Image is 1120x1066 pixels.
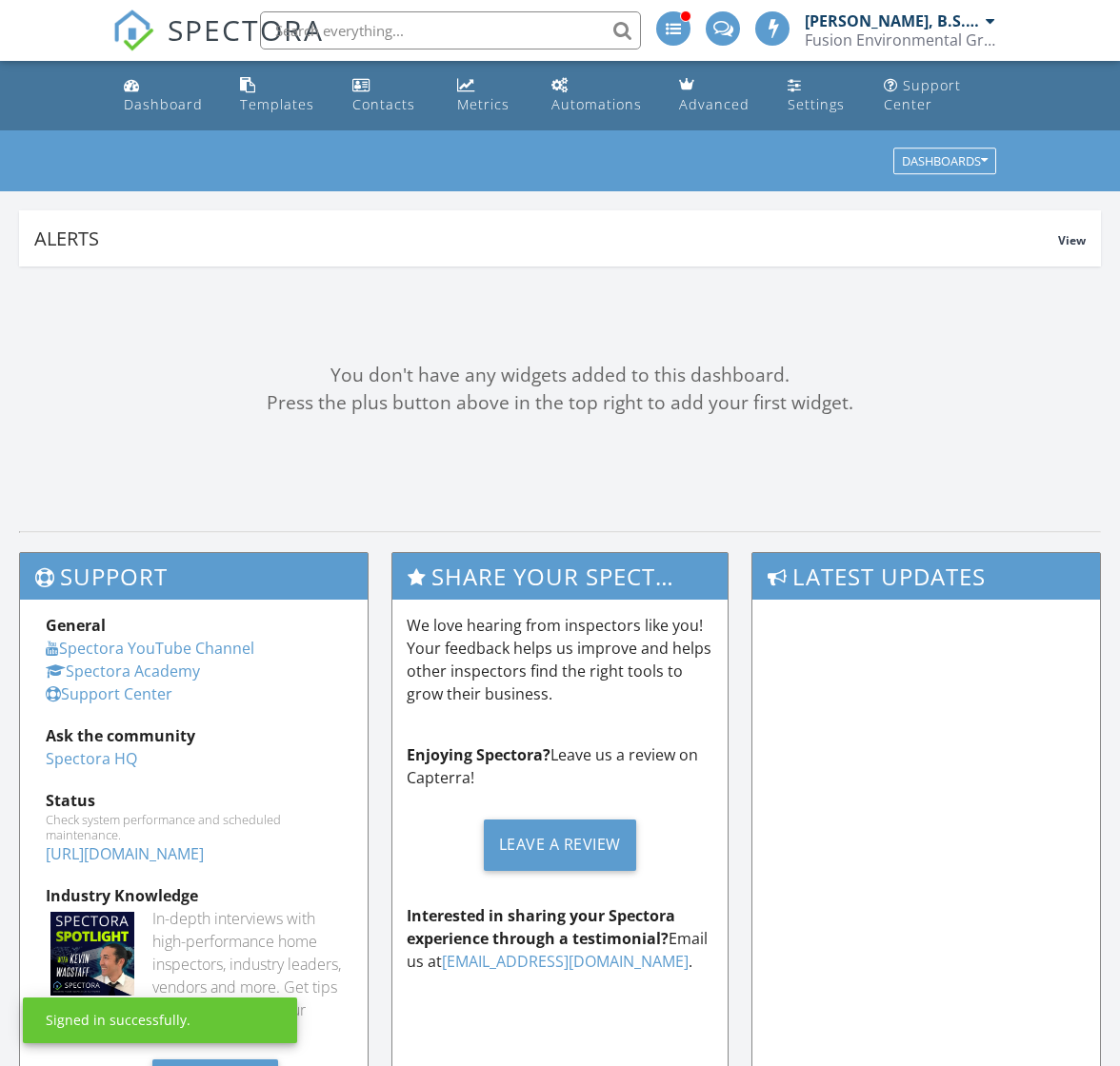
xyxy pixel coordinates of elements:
[902,155,988,168] div: Dashboards
[407,744,550,765] strong: Enjoying Spectora?
[46,789,342,812] div: Status
[168,10,324,49] span: SPECTORA
[484,819,636,871] div: Leave a Review
[112,10,154,51] img: The Best Home Inspection Software - Spectora
[20,553,368,600] h3: Support
[46,638,254,659] a: Spectora YouTube Channel
[876,69,1005,123] a: Support Center
[442,951,689,972] a: [EMAIL_ADDRESS][DOMAIN_NAME]
[457,95,510,113] div: Metrics
[679,95,750,113] div: Advanced
[1058,232,1086,248] span: View
[450,69,530,123] a: Metrics
[46,812,342,842] div: Check system performance and scheduled maintenance.
[352,95,415,113] div: Contacts
[19,389,1101,417] div: Press the plus button above in the top right to add your first widget.
[19,362,1101,389] div: You don't have any widgets added to this dashboard.
[780,69,861,123] a: Settings
[46,615,106,636] strong: General
[112,26,324,66] a: SPECTORA
[805,30,995,49] div: Fusion Environmental Group LLC
[407,905,675,949] strong: Interested in sharing your Spectora experience through a testimonial?
[805,11,981,30] div: [PERSON_NAME], B.S., CIAQM
[46,843,204,864] a: [URL][DOMAIN_NAME]
[407,743,714,789] p: Leave us a review on Capterra!
[345,69,433,123] a: Contacts
[407,904,714,973] p: Email us at .
[46,683,172,704] a: Support Center
[407,614,714,705] p: We love hearing from inspectors like you! Your feedback helps us improve and helps other inspecto...
[124,95,203,113] div: Dashboard
[50,912,134,996] img: Spectoraspolightmain
[46,661,200,681] a: Spectora Academy
[551,95,642,113] div: Automations
[752,553,1100,600] h3: Latest Updates
[260,11,641,49] input: Search everything...
[46,884,342,907] div: Industry Knowledge
[152,907,342,1044] div: In-depth interviews with high-performance home inspectors, industry leaders, vendors and more. Ge...
[671,69,765,123] a: Advanced
[893,148,996,175] button: Dashboards
[46,1011,190,1030] div: Signed in successfully.
[544,69,656,123] a: Automations (Advanced)
[392,553,729,600] h3: Share Your Spectora Experience
[46,748,137,769] a: Spectora HQ
[407,804,714,885] a: Leave a Review
[884,76,961,113] div: Support Center
[232,69,330,123] a: Templates
[116,69,218,123] a: Dashboard
[240,95,314,113] div: Templates
[34,226,1058,251] div: Alerts
[788,95,845,113] div: Settings
[46,724,342,747] div: Ask the community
